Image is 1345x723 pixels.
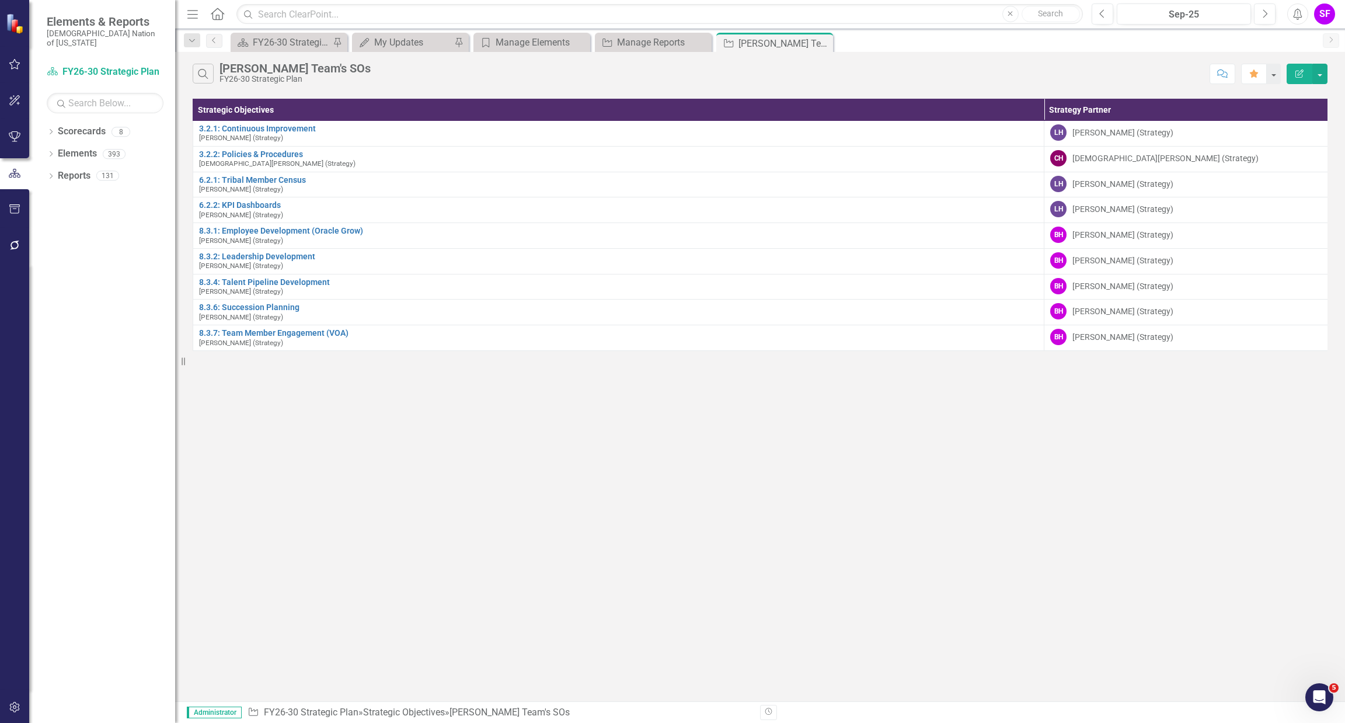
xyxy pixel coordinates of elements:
[1072,331,1173,343] div: [PERSON_NAME] (Strategy)
[1072,305,1173,317] div: [PERSON_NAME] (Strategy)
[199,227,1038,235] a: 8.3.1: Employee Development (Oracle Grow)
[193,121,1044,147] td: Double-Click to Edit Right Click for Context Menu
[1044,248,1328,274] td: Double-Click to Edit
[1050,176,1067,192] div: LH
[1044,300,1328,325] td: Double-Click to Edit
[199,314,283,321] small: [PERSON_NAME] (Strategy)
[248,706,751,719] div: » »
[47,93,163,113] input: Search Below...
[193,223,1044,249] td: Double-Click to Edit Right Click for Context Menu
[58,169,90,183] a: Reports
[1050,278,1067,294] div: BH
[1044,146,1328,172] td: Double-Click to Edit
[193,146,1044,172] td: Double-Click to Edit Right Click for Context Menu
[234,35,330,50] a: FY26-30 Strategic Plan
[1044,223,1328,249] td: Double-Click to Edit
[58,147,97,161] a: Elements
[5,12,27,34] img: ClearPoint Strategy
[476,35,587,50] a: Manage Elements
[47,65,163,79] a: FY26-30 Strategic Plan
[199,278,1038,287] a: 8.3.4: Talent Pipeline Development
[1038,9,1063,18] span: Search
[199,303,1038,312] a: 8.3.6: Succession Planning
[1044,121,1328,147] td: Double-Click to Edit
[199,150,1038,159] a: 3.2.2: Policies & Procedures
[1044,172,1328,197] td: Double-Click to Edit
[219,75,371,84] div: FY26-30 Strategic Plan
[1050,252,1067,269] div: BH
[193,248,1044,274] td: Double-Click to Edit Right Click for Context Menu
[1072,280,1173,292] div: [PERSON_NAME] (Strategy)
[1072,203,1173,215] div: [PERSON_NAME] (Strategy)
[1117,4,1251,25] button: Sep-25
[1022,6,1080,22] button: Search
[199,134,283,142] small: [PERSON_NAME] (Strategy)
[1072,152,1259,164] div: [DEMOGRAPHIC_DATA][PERSON_NAME] (Strategy)
[1072,178,1173,190] div: [PERSON_NAME] (Strategy)
[187,707,242,718] span: Administrator
[199,201,1038,210] a: 6.2.2: KPI Dashboards
[199,124,1038,133] a: 3.2.1: Continuous Improvement
[199,186,283,193] small: [PERSON_NAME] (Strategy)
[1050,303,1067,319] div: BH
[199,329,1038,338] a: 8.3.7: Team Member Engagement (VOA)
[193,325,1044,351] td: Double-Click to Edit Right Click for Context Menu
[1305,683,1333,711] iframe: Intercom live chat
[199,176,1038,185] a: 6.2.1: Tribal Member Census
[1072,229,1173,241] div: [PERSON_NAME] (Strategy)
[1050,201,1067,217] div: LH
[193,172,1044,197] td: Double-Click to Edit Right Click for Context Menu
[1050,227,1067,243] div: BH
[355,35,451,50] a: My Updates
[1050,329,1067,345] div: BH
[103,149,126,159] div: 393
[496,35,587,50] div: Manage Elements
[96,171,119,181] div: 131
[253,35,330,50] div: FY26-30 Strategic Plan
[199,237,283,245] small: [PERSON_NAME] (Strategy)
[193,274,1044,300] td: Double-Click to Edit Right Click for Context Menu
[617,35,709,50] div: Manage Reports
[738,36,830,51] div: [PERSON_NAME] Team's SOs
[363,707,445,718] a: Strategic Objectives
[219,62,371,75] div: [PERSON_NAME] Team's SOs
[199,160,356,168] small: [DEMOGRAPHIC_DATA][PERSON_NAME] (Strategy)
[1044,197,1328,223] td: Double-Click to Edit
[598,35,709,50] a: Manage Reports
[199,339,283,347] small: [PERSON_NAME] (Strategy)
[1072,255,1173,266] div: [PERSON_NAME] (Strategy)
[199,211,283,219] small: [PERSON_NAME] (Strategy)
[264,707,358,718] a: FY26-30 Strategic Plan
[199,262,283,270] small: [PERSON_NAME] (Strategy)
[1044,325,1328,351] td: Double-Click to Edit
[1329,683,1339,693] span: 5
[111,127,130,137] div: 8
[193,197,1044,223] td: Double-Click to Edit Right Click for Context Menu
[236,4,1083,25] input: Search ClearPoint...
[58,125,106,138] a: Scorecards
[199,252,1038,261] a: 8.3.2: Leadership Development
[47,15,163,29] span: Elements & Reports
[1050,124,1067,141] div: LH
[1050,150,1067,166] div: CH
[1072,127,1173,138] div: [PERSON_NAME] (Strategy)
[450,707,570,718] div: [PERSON_NAME] Team's SOs
[1314,4,1335,25] button: SF
[1121,8,1247,22] div: Sep-25
[374,35,451,50] div: My Updates
[47,29,163,48] small: [DEMOGRAPHIC_DATA] Nation of [US_STATE]
[1044,274,1328,300] td: Double-Click to Edit
[193,300,1044,325] td: Double-Click to Edit Right Click for Context Menu
[199,288,283,296] small: [PERSON_NAME] (Strategy)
